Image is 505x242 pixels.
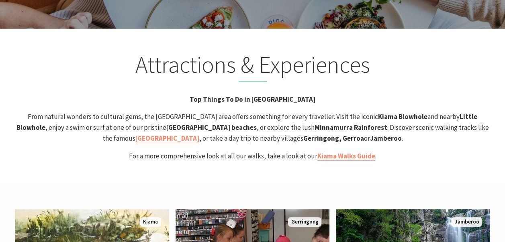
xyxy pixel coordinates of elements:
span: For a more comprehensive look at all our walks, take a look at our . [129,152,376,161]
strong: [GEOGRAPHIC_DATA] beaches [166,123,257,132]
span: Jamberoo [451,217,482,227]
strong: Minnamurra Rainforest [315,123,387,132]
strong: Top Things To Do in [GEOGRAPHIC_DATA] [190,95,315,104]
h2: Attractions & Experiences [15,51,491,82]
strong: Jamberoo [370,134,402,143]
a: [GEOGRAPHIC_DATA] [135,134,199,143]
a: Kiama Walks Guide [317,152,375,161]
strong: Gerringong, Gerroa [303,134,364,143]
span: Kiama [140,217,161,227]
span: Gerringong [288,217,321,227]
strong: Kiama Blowhole [378,112,427,121]
span: From natural wonders to cultural gems, the [GEOGRAPHIC_DATA] area offers something for every trav... [16,112,489,143]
